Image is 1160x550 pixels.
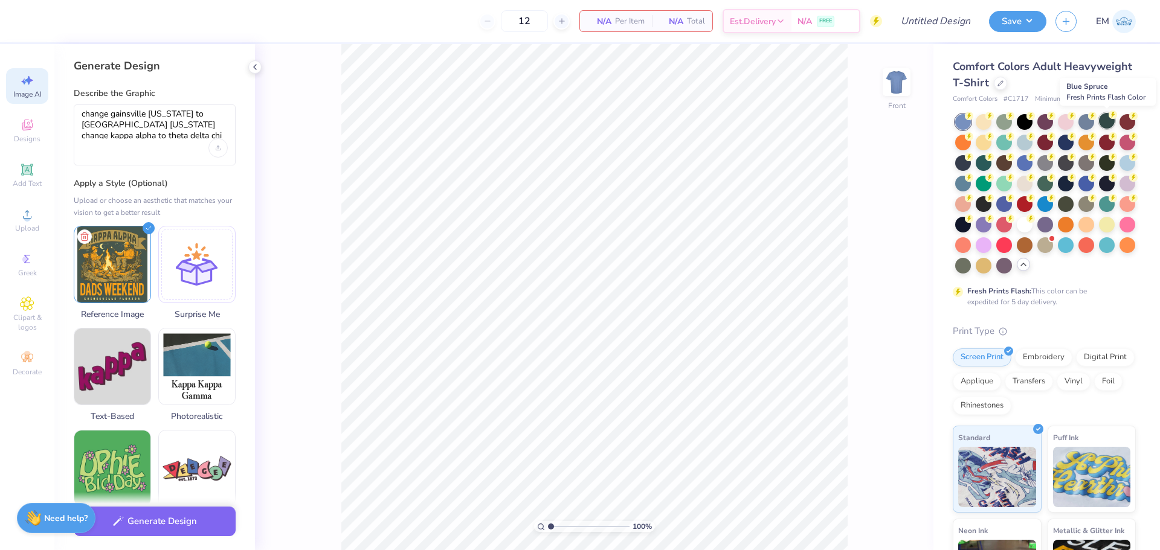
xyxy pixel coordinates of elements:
span: N/A [797,15,812,28]
span: Standard [958,431,990,444]
span: Per Item [615,15,645,28]
button: Generate Design [74,507,236,536]
div: Transfers [1005,373,1053,391]
span: N/A [587,15,611,28]
img: Photorealistic [159,328,235,405]
span: Total [687,15,705,28]
input: Untitled Design [891,9,980,33]
div: Generate Design [74,59,236,73]
span: FREE [819,17,832,25]
div: Blue Spruce [1060,78,1156,106]
div: Vinyl [1057,373,1091,391]
div: Screen Print [953,348,1011,366]
span: Greek [18,268,37,278]
span: Puff Ink [1053,431,1078,444]
span: Surprise Me [158,308,236,321]
span: Add Text [13,179,42,188]
span: Est. Delivery [730,15,776,28]
img: 80s & 90s [159,430,235,507]
div: Upload image [208,138,228,158]
span: Photorealistic [158,410,236,423]
textarea: change gainsville [US_STATE] to [GEOGRAPHIC_DATA] [US_STATE] change kappa alpha to theta delta chi [82,109,228,139]
span: Clipart & logos [6,313,48,332]
span: # C1717 [1004,94,1029,104]
img: 60s & 70s [74,430,150,507]
img: Puff Ink [1053,447,1131,507]
span: Image AI [13,89,42,99]
img: Text-Based [74,328,150,405]
a: EM [1096,10,1136,33]
div: Front [888,100,906,111]
label: Apply a Style (Optional) [74,177,236,190]
span: Neon Ink [958,524,988,537]
div: Embroidery [1015,348,1072,366]
div: This color can be expedited for 5 day delivery. [967,286,1116,307]
span: Fresh Prints Flash Color [1066,92,1145,102]
div: Print Type [953,324,1136,338]
span: Upload [15,223,39,233]
img: Upload reference [74,226,150,302]
span: N/A [659,15,683,28]
img: Front [884,70,909,94]
span: Comfort Colors [953,94,997,104]
label: Describe the Graphic [74,88,236,100]
img: Standard [958,447,1036,507]
img: Emily Mcclelland [1112,10,1136,33]
div: Rhinestones [953,397,1011,415]
span: Comfort Colors Adult Heavyweight T-Shirt [953,59,1132,90]
div: Foil [1094,373,1123,391]
span: Minimum Order: 24 + [1035,94,1095,104]
span: Designs [14,134,40,144]
strong: Fresh Prints Flash: [967,286,1031,296]
span: Decorate [13,367,42,377]
span: Metallic & Glitter Ink [1053,524,1124,537]
span: Text-Based [74,410,151,423]
span: 100 % [633,521,652,532]
span: Reference Image [74,308,151,321]
div: Upload or choose an aesthetic that matches your vision to get a better result [74,194,236,219]
input: – – [501,10,548,32]
button: Save [989,11,1046,32]
strong: Need help? [44,513,88,524]
div: Digital Print [1076,348,1135,366]
div: Applique [953,373,1001,391]
span: EM [1096,14,1109,28]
